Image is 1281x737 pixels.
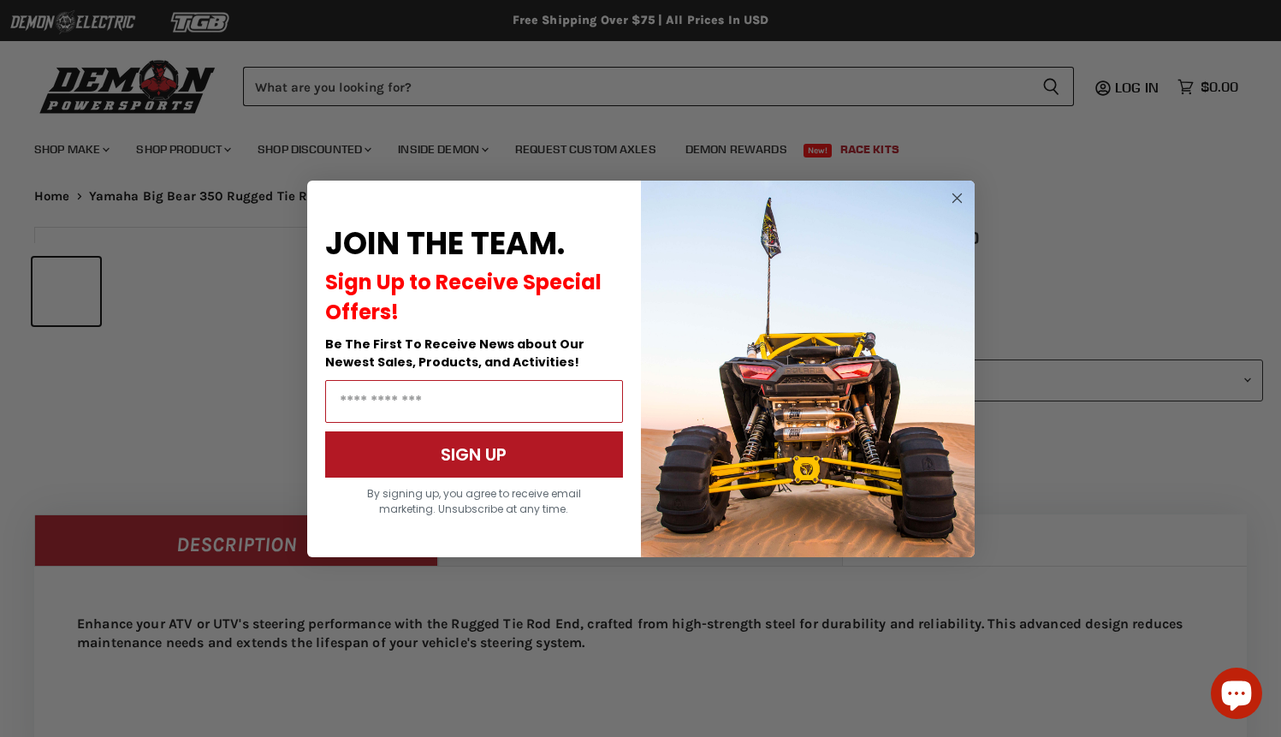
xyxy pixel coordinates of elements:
button: SIGN UP [325,431,623,478]
button: Close dialog [946,187,968,209]
span: JOIN THE TEAM. [325,222,565,265]
inbox-online-store-chat: Shopify online store chat [1206,668,1267,723]
span: By signing up, you agree to receive email marketing. Unsubscribe at any time. [367,486,581,516]
span: Sign Up to Receive Special Offers! [325,268,602,326]
img: a9095488-b6e7-41ba-879d-588abfab540b.jpeg [641,181,975,557]
span: Be The First To Receive News about Our Newest Sales, Products, and Activities! [325,336,584,371]
input: Email Address [325,380,623,423]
